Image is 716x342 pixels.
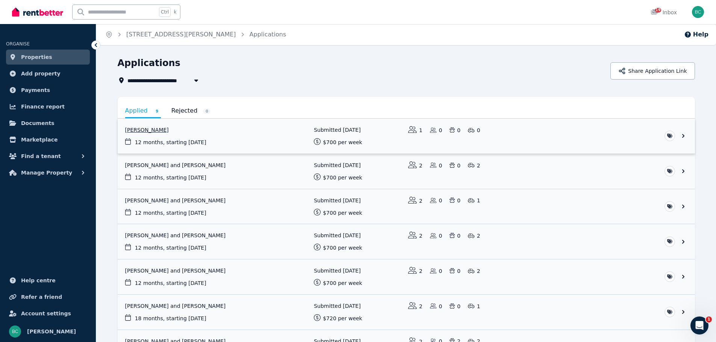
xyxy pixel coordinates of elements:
[6,289,90,304] a: Refer a friend
[21,102,65,111] span: Finance report
[118,259,695,294] a: View application: Jack Sumpton and Emily Foster
[96,24,295,45] nav: Breadcrumb
[6,41,30,47] span: ORGANISE
[706,316,712,322] span: 1
[118,57,180,69] h1: Applications
[692,6,704,18] img: Brett Cumming
[159,7,171,17] span: Ctrl
[21,276,56,285] span: Help centre
[125,104,161,118] a: Applied
[6,99,90,114] a: Finance report
[684,30,708,39] button: Help
[171,104,211,117] a: Rejected
[6,149,90,164] button: Find a tenant
[21,135,58,144] span: Marketplace
[203,108,210,114] span: 0
[174,9,176,15] span: k
[9,325,21,337] img: Brett Cumming
[118,154,695,189] a: View application: Friederike Feldmann and Maximilian Maier
[12,6,63,18] img: RentBetter
[118,119,695,154] a: View application: Shigeng Chen
[6,273,90,288] a: Help centre
[118,224,695,259] a: View application: Yogesh Neupane and Anish Chaulagain
[21,309,71,318] span: Account settings
[27,327,76,336] span: [PERSON_NAME]
[126,31,236,38] a: [STREET_ADDRESS][PERSON_NAME]
[6,50,90,65] a: Properties
[690,316,708,334] iframe: Intercom live chat
[610,62,695,80] button: Share Application Link
[250,31,286,38] a: Applications
[6,165,90,180] button: Manage Property
[6,116,90,131] a: Documents
[21,53,52,62] span: Properties
[21,168,72,177] span: Manage Property
[6,132,90,147] a: Marketplace
[21,69,61,78] span: Add property
[21,86,50,95] span: Payments
[6,66,90,81] a: Add property
[21,119,54,128] span: Documents
[651,9,677,16] div: Inbox
[21,292,62,301] span: Refer a friend
[655,8,661,12] span: 19
[6,83,90,98] a: Payments
[21,152,61,161] span: Find a tenant
[153,108,161,114] span: 9
[118,189,695,224] a: View application: Juliet Gardiner and Zachary Gardiner
[6,306,90,321] a: Account settings
[118,295,695,330] a: View application: Lorella Ciani and Mark Eugenio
